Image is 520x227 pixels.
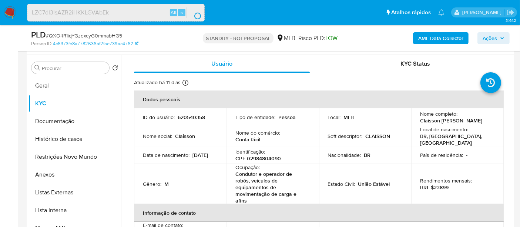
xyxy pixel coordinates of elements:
[143,133,172,139] p: Nome social :
[192,152,208,158] p: [DATE]
[418,32,463,44] b: AML Data Collector
[187,7,202,18] button: search-icon
[134,91,504,108] th: Dados pessoais
[112,65,118,73] button: Retornar ao pedido padrão
[34,65,40,71] button: Procurar
[420,152,463,158] p: País de residência :
[211,59,232,68] span: Usuário
[53,40,138,47] a: 4c6373fb8a7782636af2fae739ac4762
[175,133,195,139] p: Claisson
[42,65,106,72] input: Procurar
[438,9,444,16] a: Notificações
[366,133,390,139] p: CLAISSON
[401,59,430,68] span: KYC Status
[171,9,177,16] span: Alt
[507,9,514,16] a: Sair
[276,34,295,42] div: MLB
[164,181,169,187] p: M
[28,148,121,166] button: Restrições Novo Mundo
[28,112,121,130] button: Documentação
[143,114,175,121] p: ID do usuário :
[328,133,363,139] p: Soft descriptor :
[328,181,355,187] p: Estado Civil :
[27,8,204,17] input: Pesquise usuários ou casos...
[28,130,121,148] button: Histórico de casos
[143,152,189,158] p: Data de nascimento :
[420,133,492,146] p: BR, [GEOGRAPHIC_DATA], [GEOGRAPHIC_DATA]
[328,152,361,158] p: Nacionalidade :
[46,32,122,39] span: # QXO4R1iqYGzqxcyG0mmabHG5
[462,9,504,16] p: erico.trevizan@mercadopago.com.br
[364,152,371,158] p: BR
[203,33,274,43] p: STANDBY - ROI PROPOSAL
[134,79,181,86] p: Atualizado há 11 dias
[420,184,449,191] p: BRL $23899
[466,152,467,158] p: -
[178,114,205,121] p: 620540358
[28,201,121,219] button: Lista Interna
[298,34,338,42] span: Risco PLD:
[477,32,510,44] button: Ações
[325,34,338,42] span: LOW
[235,171,307,204] p: Condutor e operador de robôs, veículos de equipamentos de movimentação de carga e afins
[31,40,51,47] b: Person ID
[28,77,121,95] button: Geral
[143,181,161,187] p: Gênero :
[420,126,468,133] p: Local de nascimento :
[391,9,431,16] span: Atalhos rápidos
[483,32,497,44] span: Ações
[420,177,472,184] p: Rendimentos mensais :
[344,114,354,121] p: MLB
[134,204,504,222] th: Informação de contato
[31,29,46,40] b: PLD
[235,155,281,162] p: CPF 02984804090
[420,111,457,117] p: Nome completo :
[328,114,341,121] p: Local :
[235,148,265,155] p: Identificação :
[235,164,260,171] p: Ocupação :
[413,32,469,44] button: AML Data Collector
[506,17,516,23] span: 3.161.2
[278,114,296,121] p: Pessoa
[28,184,121,201] button: Listas Externas
[235,114,275,121] p: Tipo de entidade :
[420,117,482,124] p: Claisson [PERSON_NAME]
[181,9,183,16] span: s
[235,129,280,136] p: Nome do comércio :
[358,181,390,187] p: União Estável
[28,166,121,184] button: Anexos
[235,136,260,143] p: Conta fácil
[28,95,121,112] button: KYC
